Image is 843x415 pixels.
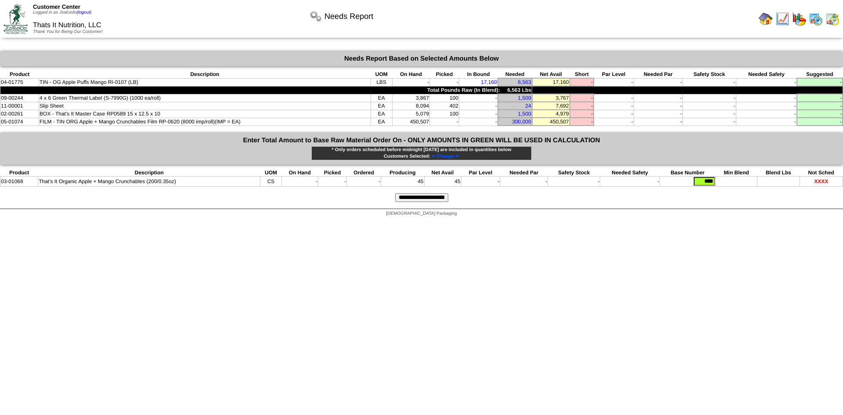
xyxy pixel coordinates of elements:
[481,79,497,85] a: 17,160
[318,177,346,187] td: -
[683,118,736,126] td: -
[392,110,429,118] td: 5,079
[518,111,531,117] a: 1,500
[797,118,843,126] td: -
[430,102,459,110] td: 402
[381,177,424,187] td: 45
[683,78,736,86] td: -
[634,110,683,118] td: -
[800,177,843,187] td: XXXX
[281,169,318,177] th: On Hand
[392,78,429,86] td: -
[311,146,532,160] div: * Only orders scheduled before midnight [DATE] are included in quantities below Customers Selected:
[39,78,371,86] td: TIN - OG Apple Puffs Mango RI-0107 (LB)
[432,154,459,159] span: ⇐ Change ⇐
[4,4,28,33] img: ZoRoCo_Logo(Green%26Foil)%20jpg.webp
[371,118,392,126] td: EA
[430,118,459,126] td: -
[381,169,424,177] th: Producing
[33,4,80,10] span: Customer Center
[309,9,323,23] img: workflow.png
[461,169,500,177] th: Par Level
[716,169,757,177] th: Min Blend
[347,169,381,177] th: Ordered
[797,78,843,86] td: -
[548,177,600,187] td: -
[430,94,459,102] td: 100
[594,71,634,78] th: Par Level
[281,177,318,187] td: -
[736,78,797,86] td: -
[594,78,634,86] td: -
[525,103,531,109] a: 24
[0,94,39,102] td: 09-00244
[33,22,101,29] span: Thats It Nutrition, LLC
[683,110,736,118] td: -
[371,102,392,110] td: EA
[260,169,281,177] th: UOM
[0,102,39,110] td: 11-00001
[548,169,600,177] th: Safety Stock
[371,94,392,102] td: EA
[736,71,797,78] th: Needed Safety
[371,110,392,118] td: EA
[757,169,800,177] th: Blend Lbs
[0,78,39,86] td: 04-01775
[570,78,594,86] td: -
[570,110,594,118] td: -
[392,118,429,126] td: 450,507
[570,118,594,126] td: -
[532,110,570,118] td: 4,979
[500,177,548,187] td: -
[0,177,38,187] td: 03-01068
[659,169,715,177] th: Base Number
[634,71,683,78] th: Needed Par
[33,29,103,34] span: Thank You for Being Our Customer!
[512,119,531,125] a: 300,000
[459,102,498,110] td: -
[634,94,683,102] td: -
[0,110,39,118] td: 02-00261
[532,94,570,102] td: 3,767
[459,94,498,102] td: -
[76,10,91,15] a: (logout)
[392,71,429,78] th: On Hand
[594,118,634,126] td: -
[461,177,500,187] td: -
[392,94,429,102] td: 3,867
[500,169,548,177] th: Needed Par
[0,71,39,78] th: Product
[736,94,797,102] td: -
[324,12,373,21] span: Needs Report
[424,177,461,187] td: 45
[39,94,371,102] td: 4 x 6 Green Thermal Label (S-7990G) (1000 ea/roll)
[797,102,843,110] td: -
[318,169,346,177] th: Picked
[594,110,634,118] td: -
[0,169,38,177] th: Product
[371,71,392,78] th: UOM
[532,71,570,78] th: Net Avail
[38,177,260,187] td: That's It Organic Apple + Mango Crunchables (200/0.35oz)
[260,177,281,187] td: CS
[759,12,773,26] img: home.gif
[430,154,459,159] a: ⇐ Change ⇐
[0,118,39,126] td: 05-01074
[39,102,371,110] td: Slip Sheet
[809,12,823,26] img: calendarprod.gif
[736,102,797,110] td: -
[797,110,843,118] td: -
[594,102,634,110] td: -
[634,78,683,86] td: -
[459,71,498,78] th: In Bound
[600,177,660,187] td: -
[430,78,459,86] td: -
[683,102,736,110] td: -
[797,94,843,102] td: -
[347,177,381,187] td: -
[430,71,459,78] th: Picked
[800,169,843,177] th: Not Sched
[424,169,461,177] th: Net Avail
[498,71,532,78] th: Needed
[386,211,457,216] span: [DEMOGRAPHIC_DATA] Packaging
